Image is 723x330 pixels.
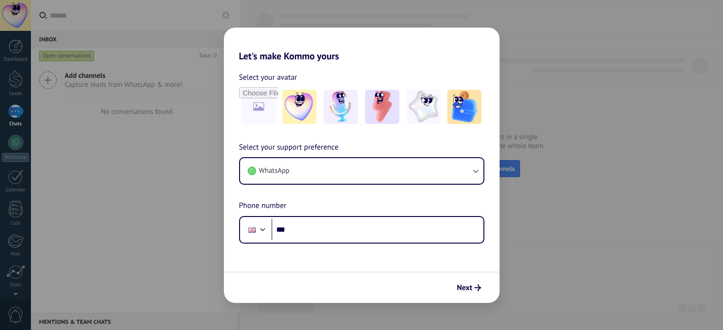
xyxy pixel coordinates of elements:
[457,284,472,291] span: Next
[240,158,483,184] button: WhatsApp
[239,141,339,154] span: Select your support preference
[239,71,298,84] span: Select your avatar
[259,166,289,176] span: WhatsApp
[243,220,261,240] div: United Kingdom: + 44
[324,90,358,124] img: -2.jpeg
[224,28,500,62] h2: Let's make Kommo yours
[453,280,485,296] button: Next
[365,90,399,124] img: -3.jpeg
[447,90,482,124] img: -5.jpeg
[239,200,287,212] span: Phone number
[282,90,317,124] img: -1.jpeg
[406,90,441,124] img: -4.jpeg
